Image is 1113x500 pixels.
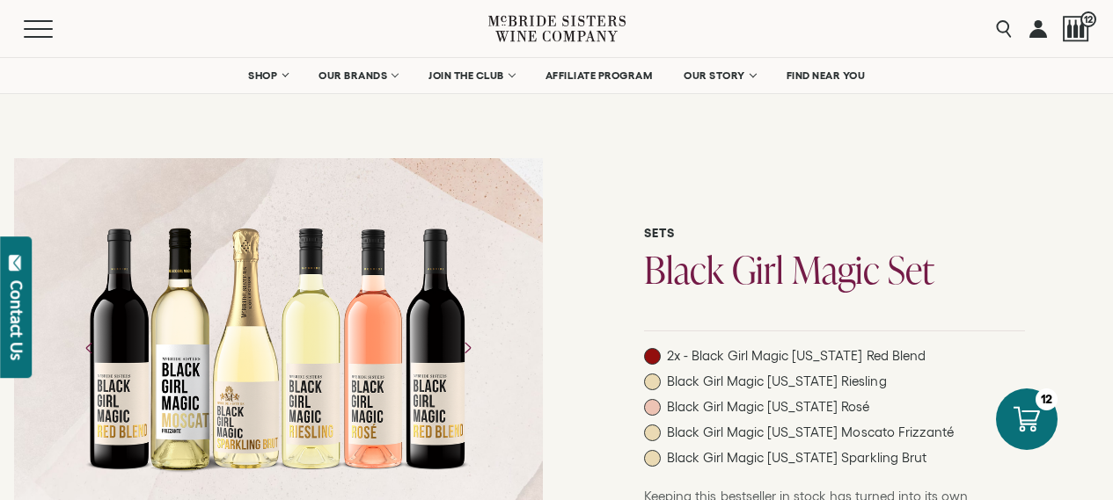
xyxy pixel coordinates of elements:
span: 2x - Black Girl Magic [US_STATE] Red Blend [667,348,926,364]
button: Mobile Menu Trigger [24,20,87,38]
span: Black Girl Magic [US_STATE] Rosé [667,399,870,415]
a: AFFILIATE PROGRAM [534,58,664,93]
a: JOIN THE CLUB [417,58,525,93]
h6: Sets [644,226,1025,241]
a: FIND NEAR YOU [775,58,877,93]
h1: Black Girl Magic Set [644,251,1025,288]
span: Black Girl Magic [US_STATE] Riesling [667,373,887,389]
span: Black Girl Magic [US_STATE] Sparkling Brut [667,450,926,466]
button: Previous [67,325,113,371]
a: OUR BRANDS [307,58,408,93]
a: OUR STORY [672,58,766,93]
button: Next [444,325,490,371]
div: Contact Us [8,280,26,360]
span: SHOP [248,69,278,82]
span: JOIN THE CLUB [428,69,504,82]
span: Black Girl Magic [US_STATE] Moscato Frizzanté [667,424,954,440]
span: OUR BRANDS [319,69,387,82]
div: 12 [1036,388,1058,410]
span: FIND NEAR YOU [787,69,866,82]
span: OUR STORY [684,69,745,82]
span: AFFILIATE PROGRAM [546,69,653,82]
a: SHOP [237,58,298,93]
span: 12 [1080,11,1096,27]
